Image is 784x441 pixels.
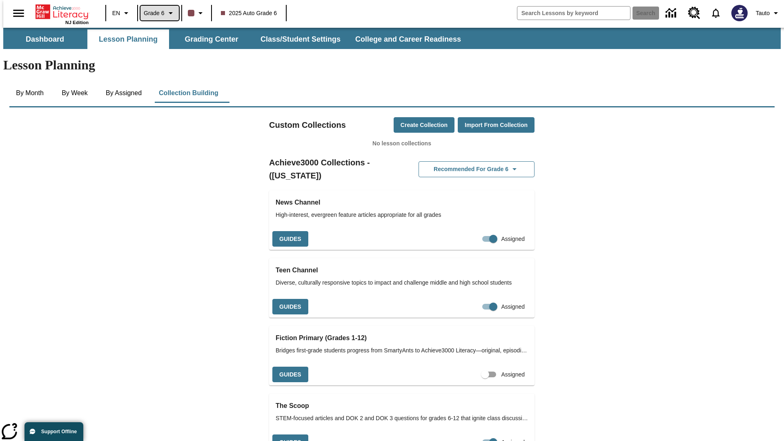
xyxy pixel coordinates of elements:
[683,2,705,24] a: Resource Center, Will open in new tab
[501,235,525,243] span: Assigned
[276,400,528,412] h3: The Scoop
[269,156,402,182] h2: Achieve3000 Collections - ([US_STATE])
[731,5,748,21] img: Avatar
[41,429,77,434] span: Support Offline
[24,422,83,441] button: Support Offline
[112,9,120,18] span: EN
[3,58,781,73] h1: Lesson Planning
[99,83,148,103] button: By Assigned
[276,197,528,208] h3: News Channel
[458,117,535,133] button: Import from Collection
[756,9,770,18] span: Tauto
[269,139,535,148] p: No lesson collections
[269,118,346,131] h2: Custom Collections
[661,2,683,24] a: Data Center
[54,83,95,103] button: By Week
[140,6,179,20] button: Grade: Grade 6, Select a grade
[276,332,528,344] h3: Fiction Primary (Grades 1-12)
[517,7,630,20] input: search field
[7,1,31,25] button: Open side menu
[171,29,252,49] button: Grading Center
[276,211,528,219] span: High-interest, evergreen feature articles appropriate for all grades
[272,299,308,315] button: Guides
[109,6,135,20] button: Language: EN, Select a language
[221,9,277,18] span: 2025 Auto Grade 6
[185,6,209,20] button: Class color is dark brown. Change class color
[726,2,753,24] button: Select a new avatar
[4,29,86,49] button: Dashboard
[144,9,165,18] span: Grade 6
[394,117,454,133] button: Create Collection
[9,83,50,103] button: By Month
[272,367,308,383] button: Guides
[272,231,308,247] button: Guides
[501,370,525,379] span: Assigned
[65,20,89,25] span: NJ Edition
[349,29,468,49] button: College and Career Readiness
[276,414,528,423] span: STEM-focused articles and DOK 2 and DOK 3 questions for grades 6-12 that ignite class discussions...
[87,29,169,49] button: Lesson Planning
[501,303,525,311] span: Assigned
[753,6,784,20] button: Profile/Settings
[276,278,528,287] span: Diverse, culturally responsive topics to impact and challenge middle and high school students
[36,4,89,20] a: Home
[3,28,781,49] div: SubNavbar
[419,161,535,177] button: Recommended for Grade 6
[152,83,225,103] button: Collection Building
[276,265,528,276] h3: Teen Channel
[36,3,89,25] div: Home
[254,29,347,49] button: Class/Student Settings
[276,346,528,355] span: Bridges first-grade students progress from SmartyAnts to Achieve3000 Literacy—original, episodic ...
[705,2,726,24] a: Notifications
[3,29,468,49] div: SubNavbar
